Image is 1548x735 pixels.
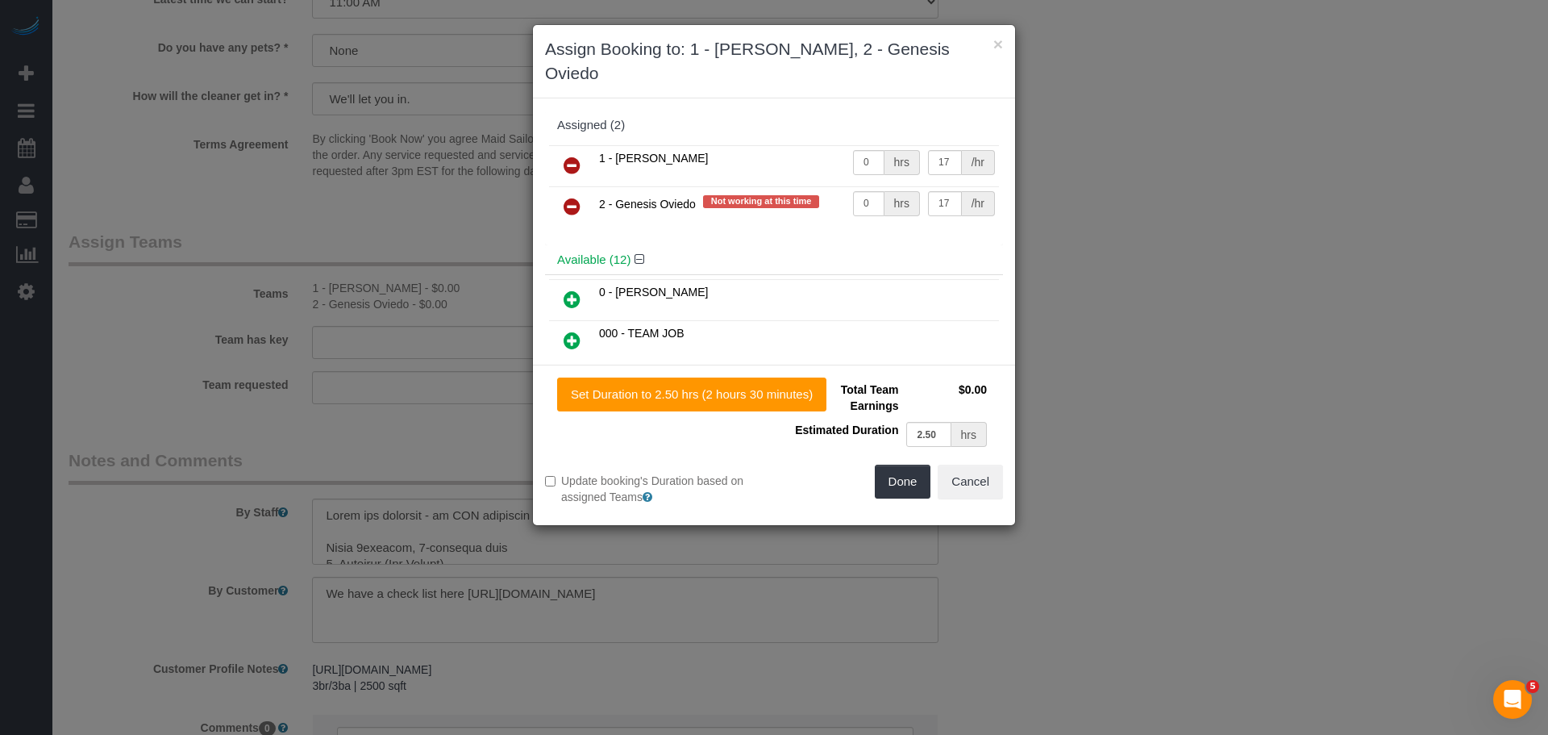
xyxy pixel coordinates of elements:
[902,378,991,418] td: $0.00
[545,473,762,505] label: Update booking's Duration based on assigned Teams
[786,378,902,418] td: Total Team Earnings
[938,465,1003,499] button: Cancel
[599,286,708,299] span: 0 - [PERSON_NAME]
[884,191,920,216] div: hrs
[545,37,1003,86] h3: Assign Booking to: 1 - [PERSON_NAME], 2 - Genesis Oviedo
[875,465,931,499] button: Done
[557,119,991,132] div: Assigned (2)
[962,191,995,216] div: /hr
[557,253,991,267] h4: Available (12)
[599,152,708,165] span: 1 - [PERSON_NAME]
[703,195,820,208] span: Not working at this time
[545,476,556,487] input: Update booking's Duration based on assigned Teams
[884,150,920,175] div: hrs
[599,198,696,211] span: 2 - Genesis Oviedo
[962,150,995,175] div: /hr
[795,424,898,436] span: Estimated Duration
[1526,680,1539,693] span: 5
[1493,680,1532,719] iframe: Intercom live chat
[557,378,826,411] button: Set Duration to 2.50 hrs (2 hours 30 minutes)
[599,327,685,340] span: 000 - TEAM JOB
[993,35,1003,52] button: ×
[951,422,987,447] div: hrs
